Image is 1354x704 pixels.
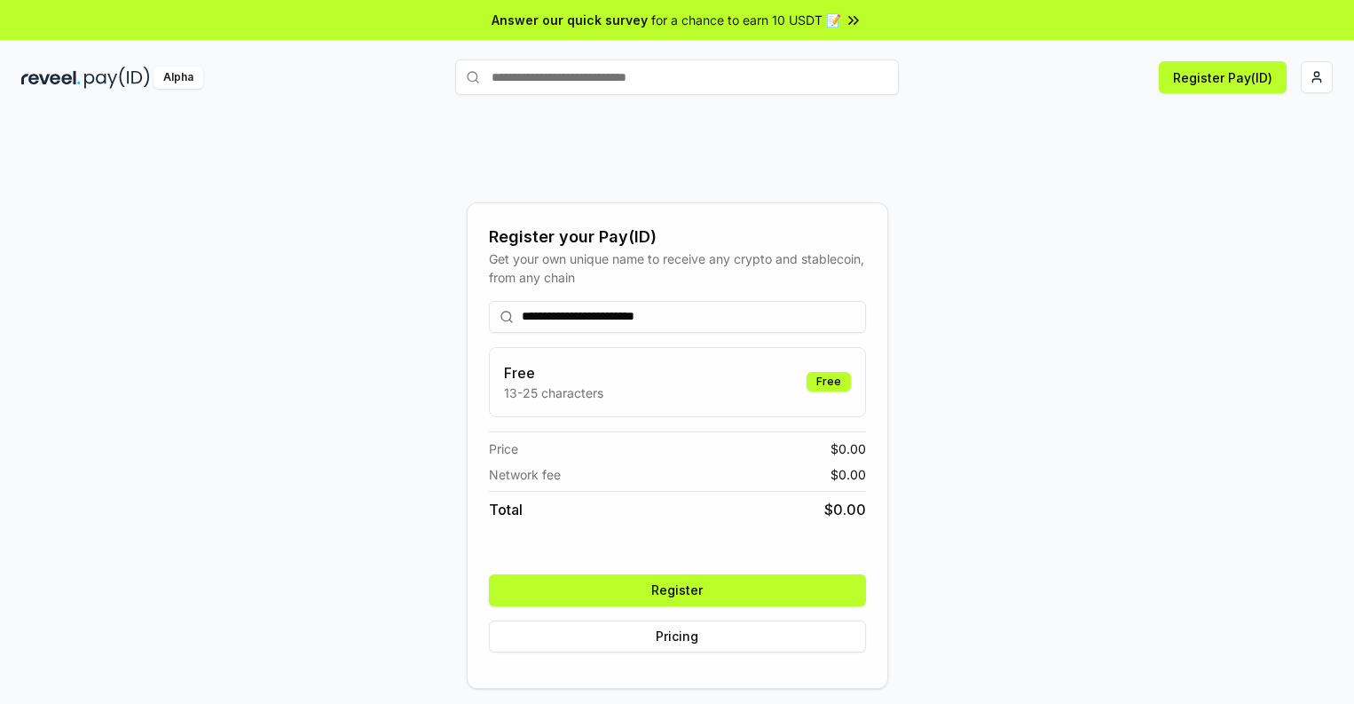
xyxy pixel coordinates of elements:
[489,225,866,249] div: Register your Pay(ID)
[831,465,866,484] span: $ 0.00
[489,499,523,520] span: Total
[84,67,150,89] img: pay_id
[489,574,866,606] button: Register
[651,11,841,29] span: for a chance to earn 10 USDT 📝
[831,439,866,458] span: $ 0.00
[489,439,518,458] span: Price
[489,465,561,484] span: Network fee
[807,372,851,392] div: Free
[21,67,81,89] img: reveel_dark
[504,384,603,402] p: 13-25 characters
[489,621,866,653] button: Pricing
[1159,61,1287,93] button: Register Pay(ID)
[492,11,648,29] span: Answer our quick survey
[154,67,203,89] div: Alpha
[504,362,603,384] h3: Free
[824,499,866,520] span: $ 0.00
[489,249,866,287] div: Get your own unique name to receive any crypto and stablecoin, from any chain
